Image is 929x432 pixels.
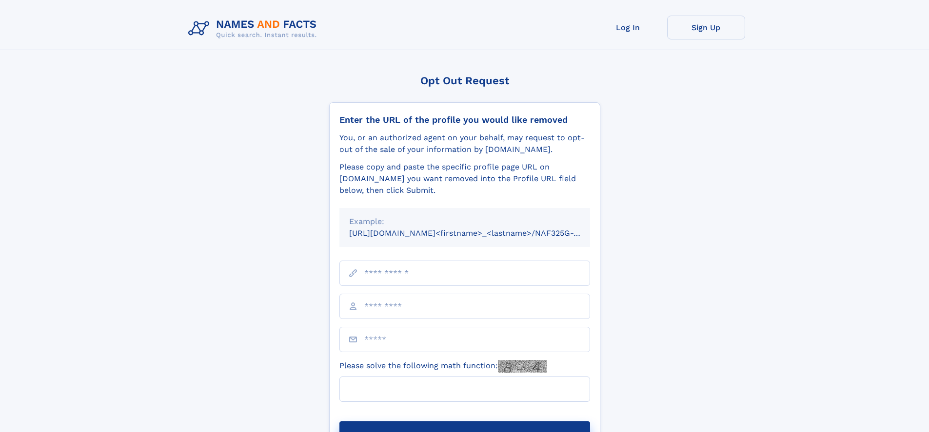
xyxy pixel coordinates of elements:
[589,16,667,39] a: Log In
[184,16,325,42] img: Logo Names and Facts
[339,360,547,373] label: Please solve the following math function:
[349,216,580,227] div: Example:
[339,132,590,155] div: You, or an authorized agent on your behalf, may request to opt-out of the sale of your informatio...
[349,228,609,238] small: [URL][DOMAIN_NAME]<firstname>_<lastname>/NAF325G-xxxxxxxx
[667,16,745,39] a: Sign Up
[339,161,590,196] div: Please copy and paste the specific profile page URL on [DOMAIN_NAME] you want removed into the Pr...
[329,75,600,87] div: Opt Out Request
[339,114,590,125] div: Enter the URL of the profile you would like removed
